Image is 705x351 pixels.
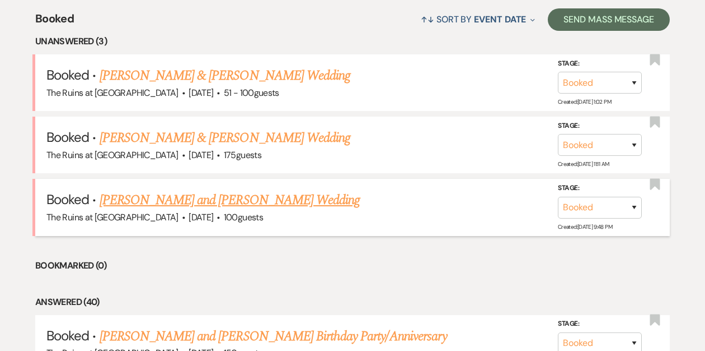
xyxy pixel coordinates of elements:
[46,128,89,146] span: Booked
[100,190,360,210] a: [PERSON_NAME] and [PERSON_NAME] Wedding
[558,98,611,105] span: Created: [DATE] 1:02 PM
[46,66,89,84] span: Booked
[224,211,263,223] span: 100 guests
[189,149,213,161] span: [DATE]
[558,223,612,230] span: Created: [DATE] 9:48 PM
[100,66,350,86] a: [PERSON_NAME] & [PERSON_NAME] Wedding
[558,318,642,330] label: Stage:
[558,160,609,168] span: Created: [DATE] 11:11 AM
[100,128,350,148] a: [PERSON_NAME] & [PERSON_NAME] Wedding
[558,57,642,70] label: Stage:
[189,87,213,99] span: [DATE]
[35,10,74,34] span: Booked
[548,8,670,31] button: Send Mass Message
[224,149,261,161] span: 175 guests
[189,211,213,223] span: [DATE]
[46,149,178,161] span: The Ruins at [GEOGRAPHIC_DATA]
[558,182,642,195] label: Stage:
[35,258,670,273] li: Bookmarked (0)
[46,211,178,223] span: The Ruins at [GEOGRAPHIC_DATA]
[35,34,670,49] li: Unanswered (3)
[558,120,642,132] label: Stage:
[421,13,434,25] span: ↑↓
[46,87,178,99] span: The Ruins at [GEOGRAPHIC_DATA]
[100,326,447,347] a: [PERSON_NAME] and [PERSON_NAME] Birthday Party/Anniversary
[46,191,89,208] span: Booked
[35,295,670,310] li: Answered (40)
[224,87,279,99] span: 51 - 100 guests
[416,4,539,34] button: Sort By Event Date
[46,327,89,344] span: Booked
[474,13,526,25] span: Event Date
